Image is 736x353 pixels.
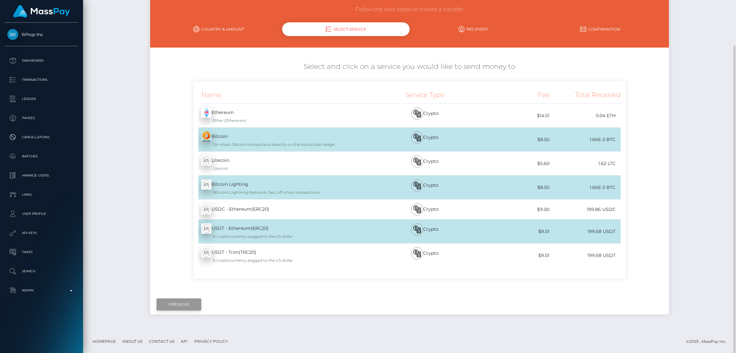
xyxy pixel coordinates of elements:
span: Whop Inc [5,32,78,37]
img: bitcoin.svg [413,226,421,233]
a: API Keys [5,225,78,241]
div: $9.01 [478,224,549,239]
div: Ether (Ethereum) [201,118,372,124]
div: Service Type [372,86,478,103]
img: wMhJQYtZFAryAAAAABJRU5ErkJggg== [201,247,211,258]
a: Confirmation [537,24,664,35]
p: Batches [7,152,76,161]
a: Contact Us [146,336,177,346]
a: Recipient [410,24,537,35]
a: Batches [5,148,78,164]
p: Payees [7,113,76,123]
div: Total Received [549,86,621,103]
p: Search [7,267,76,276]
div: Crypto [372,199,478,219]
p: Transactions [7,75,76,85]
img: wMhJQYtZFAryAAAAABJRU5ErkJggg== [201,204,211,214]
a: Taxes [5,244,78,260]
div: Litecoin [194,152,372,175]
div: 1.66E-3 BTC [549,132,621,147]
p: Manage Users [7,171,76,180]
div: Litecoin [201,166,372,171]
img: wMhJQYtZFAryAAAAABJRU5ErkJggg== [201,223,211,234]
div: 0.04 ETH [549,109,621,123]
img: bitcoin.svg [413,250,421,257]
div: Crypto [372,244,478,267]
div: $8.50 [478,180,549,195]
img: bitcoin.svg [413,206,421,213]
input: Previous [157,298,201,311]
div: USDT - Ethereum(ERC20) [194,220,372,243]
div: 199.68 USDT [549,248,621,263]
p: Ledger [7,94,76,104]
div: $9.00 [478,202,549,217]
img: bitcoin.svg [413,134,421,141]
a: API [178,336,190,346]
a: Dashboard [5,53,78,69]
h5: Select and click on a service you would like to send money to [155,62,664,72]
a: Country & Amount [155,24,282,35]
div: Crypto [372,220,478,243]
div: $9.01 [478,248,549,263]
img: z+HV+S+XklAdAAAAABJRU5ErkJggg== [201,108,211,118]
div: USDC - Ethereum(ERC20) [194,200,372,218]
div: 1.62 LTC [549,156,621,171]
img: wMhJQYtZFAryAAAAABJRU5ErkJggg== [201,155,211,166]
a: Homepage [90,336,119,346]
img: Whop Inc [7,29,18,40]
div: Crypto [372,104,478,127]
div: Ethereum [194,104,372,127]
div: Fee [478,86,549,103]
a: User Profile [5,206,78,222]
div: $8.50 [478,132,549,147]
p: Links [7,190,76,199]
img: bitcoin.svg [413,110,421,117]
div: $5.60 [478,156,549,171]
a: Payees [5,110,78,126]
p: Dashboard [7,56,76,65]
p: User Profile [7,209,76,219]
a: About Us [120,336,145,346]
div: A cryptocurrency pegged to the US dollar [201,234,372,239]
a: Cancellations [5,129,78,145]
a: Search [5,263,78,279]
img: bitcoin.svg [413,182,421,189]
a: Ledger [5,91,78,107]
p: Admin [7,286,76,295]
a: Links [5,187,78,203]
img: MassPay Logo [13,5,70,18]
a: Admin [5,282,78,298]
div: Bitcoin [194,128,372,151]
img: zxlM9hkiQ1iKKYMjuOruv9zc3NfAFPM+lQmnX+Hwj+0b3s+QqDAAAAAElFTkSuQmCC [201,131,211,142]
img: wMhJQYtZFAryAAAAABJRU5ErkJggg== [201,179,211,190]
p: Taxes [7,247,76,257]
div: © 2025 , MassPay Inc. [686,338,731,345]
div: Name [194,86,372,103]
div: On-chain: Bitcoin transactions directly on the blockchain ledger [201,142,372,147]
p: API Keys [7,228,76,238]
div: Crypto [372,128,478,151]
div: A cryptocurrency pegged to the US dollar [201,258,372,263]
div: Bitcoin Lighting [194,176,372,199]
img: bitcoin.svg [413,158,421,165]
a: Transactions [5,72,78,88]
div: Crypto [372,176,478,199]
div: USDT - Tron(TRC20) [194,244,372,267]
h3: Follow the next steps to initiate a transfer [155,6,664,13]
p: Cancellations [7,132,76,142]
div: 199.68 USDT [549,224,621,239]
div: 199.86 USDC [549,202,621,217]
div: $14.51 [478,109,549,123]
a: Privacy Policy [192,336,231,346]
a: Manage Users [5,168,78,184]
div: 1.66E-3 BTC [549,180,621,195]
div: Bitcoin's Lightning Network: fast, off-chain transactions [201,190,372,195]
div: Crypto [372,152,478,175]
div: Select Service [282,22,410,36]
